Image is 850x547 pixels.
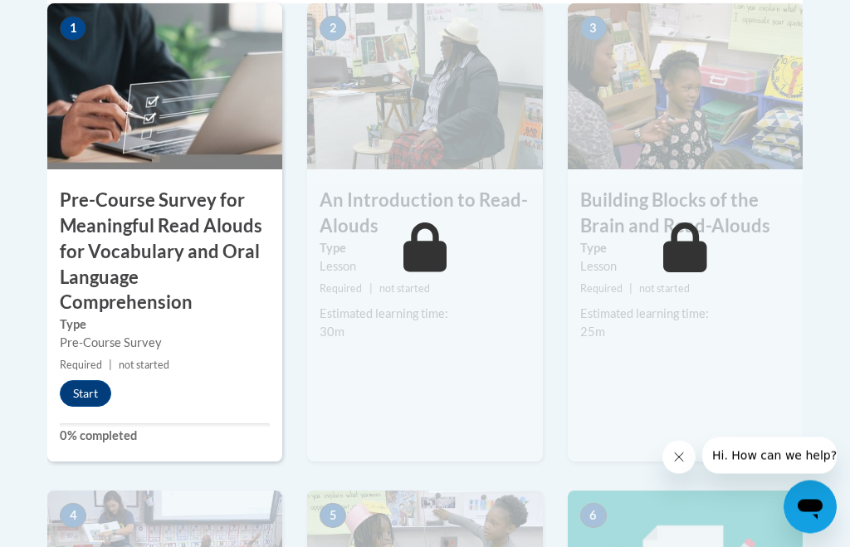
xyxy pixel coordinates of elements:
[320,504,346,529] span: 5
[60,359,102,372] span: Required
[60,427,270,446] label: 0% completed
[568,188,803,240] h3: Building Blocks of the Brain and Read-Alouds
[580,258,790,276] div: Lesson
[320,305,530,324] div: Estimated learning time:
[580,240,790,258] label: Type
[60,504,86,529] span: 4
[60,335,270,353] div: Pre-Course Survey
[629,283,633,295] span: |
[662,441,696,474] iframe: Close message
[568,4,803,170] img: Course Image
[369,283,373,295] span: |
[702,437,837,474] iframe: Message from company
[60,17,86,42] span: 1
[580,17,607,42] span: 3
[307,4,542,170] img: Course Image
[60,381,111,408] button: Start
[307,188,542,240] h3: An Introduction to Read-Alouds
[379,283,430,295] span: not started
[784,481,837,534] iframe: Button to launch messaging window
[320,325,344,339] span: 30m
[580,504,607,529] span: 6
[320,283,362,295] span: Required
[580,283,623,295] span: Required
[47,188,282,316] h3: Pre-Course Survey for Meaningful Read Alouds for Vocabulary and Oral Language Comprehension
[109,359,112,372] span: |
[119,359,169,372] span: not started
[639,283,690,295] span: not started
[580,325,605,339] span: 25m
[580,305,790,324] div: Estimated learning time:
[320,258,530,276] div: Lesson
[47,4,282,170] img: Course Image
[60,316,270,335] label: Type
[320,240,530,258] label: Type
[320,17,346,42] span: 2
